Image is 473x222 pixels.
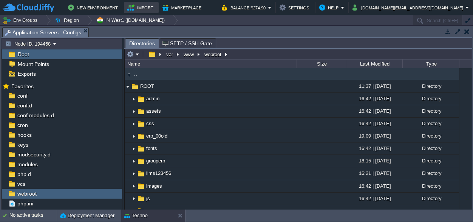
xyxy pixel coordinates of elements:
[402,93,459,104] div: Directory
[133,71,138,77] a: ..
[145,195,151,202] a: js
[402,155,459,167] div: Directory
[60,212,114,219] button: Deployment Manager
[145,183,163,189] a: images
[129,39,155,48] span: Directories
[352,3,465,12] button: [DOMAIN_NAME][EMAIL_ADDRESS][DOMAIN_NAME]
[145,145,158,152] a: fonts
[5,40,53,47] button: Node ID: 194458
[125,81,131,92] img: AMDAwAAAACH5BAEAAAAALAAAAAABAAEAAAICRAEAOw==
[145,158,166,164] span: grouperp
[402,205,459,217] div: Directory
[137,107,145,116] img: AMDAwAAAACH5BAEAAAAALAAAAAABAAEAAAICRAEAOw==
[162,39,212,48] span: SFTP / SSH Gate
[10,83,35,89] a: Favorites
[346,105,402,117] div: 16:42 | [DATE]
[16,190,38,197] a: webroot
[16,51,30,58] a: Root
[10,83,35,90] span: Favorites
[55,15,82,26] button: Region
[125,70,133,79] img: AMDAwAAAACH5BAEAAAAALAAAAAABAAEAAAICRAEAOw==
[16,70,37,77] a: Exports
[402,167,459,179] div: Directory
[137,132,145,141] img: AMDAwAAAACH5BAEAAAAALAAAAAABAAEAAAICRAEAOw==
[403,60,459,68] div: Type
[16,112,55,119] a: conf.modules.d
[145,133,168,139] a: erp_00old
[125,49,472,60] input: Click to enter the path
[68,3,120,12] button: New Environment
[131,106,137,117] img: AMDAwAAAACH5BAEAAAAALAAAAAABAAEAAAICRAEAOw==
[3,15,40,26] button: Env Groups
[16,151,52,158] a: modsecurity.d
[137,145,145,153] img: AMDAwAAAACH5BAEAAAAALAAAAAABAAEAAAICRAEAOw==
[125,60,297,68] div: Name
[145,208,167,214] a: webfonts
[16,161,39,168] a: modules
[346,130,402,142] div: 19:09 | [DATE]
[346,60,402,68] div: Last Modified
[145,120,155,127] a: css
[131,181,137,192] img: AMDAwAAAACH5BAEAAAAALAAAAAABAAEAAAICRAEAOw==
[131,143,137,155] img: AMDAwAAAACH5BAEAAAAALAAAAAABAAEAAAICRAEAOw==
[319,3,341,12] button: Help
[3,3,54,12] img: CloudJiffy
[182,51,196,58] button: www
[402,180,459,192] div: Directory
[16,132,33,138] a: hooks
[131,193,137,205] img: AMDAwAAAACH5BAEAAAAALAAAAAABAAEAAAICRAEAOw==
[162,3,204,12] button: Marketplace
[137,182,145,190] img: AMDAwAAAACH5BAEAAAAALAAAAAABAAEAAAICRAEAOw==
[346,80,402,92] div: 11:37 | [DATE]
[5,28,81,37] span: Application Servers : Configs
[346,155,402,167] div: 18:15 | [DATE]
[16,181,26,187] a: vcs
[16,102,33,109] span: conf.d
[402,105,459,117] div: Directory
[346,167,402,179] div: 16:21 | [DATE]
[203,51,223,58] button: webroot
[402,193,459,204] div: Directory
[96,15,167,26] button: IN West1 ([DOMAIN_NAME])
[137,95,145,103] img: AMDAwAAAACH5BAEAAAAALAAAAAABAAEAAAICRAEAOw==
[137,170,145,178] img: AMDAwAAAACH5BAEAAAAALAAAAAABAAEAAAICRAEAOw==
[16,92,29,99] span: conf
[9,210,57,222] div: No active tasks
[127,3,156,12] button: Import
[131,130,137,142] img: AMDAwAAAACH5BAEAAAAALAAAAAABAAEAAAICRAEAOw==
[16,61,50,67] a: Mount Points
[137,120,145,128] img: AMDAwAAAACH5BAEAAAAALAAAAAABAAEAAAICRAEAOw==
[346,180,402,192] div: 16:42 | [DATE]
[346,193,402,204] div: 16:42 | [DATE]
[139,83,155,89] a: ROOT
[402,130,459,142] div: Directory
[16,171,32,178] a: php.d
[131,118,137,130] img: AMDAwAAAACH5BAEAAAAALAAAAAABAAEAAAICRAEAOw==
[165,51,175,58] button: var
[137,157,145,165] img: AMDAwAAAACH5BAEAAAAALAAAAAABAAEAAAICRAEAOw==
[131,83,139,91] img: AMDAwAAAACH5BAEAAAAALAAAAAABAAEAAAICRAEAOw==
[124,212,148,219] button: Techno
[145,108,162,114] a: assets
[346,93,402,104] div: 16:42 | [DATE]
[16,122,29,129] a: cron
[16,200,34,207] a: php.ini
[16,141,29,148] a: keys
[297,60,346,68] div: Size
